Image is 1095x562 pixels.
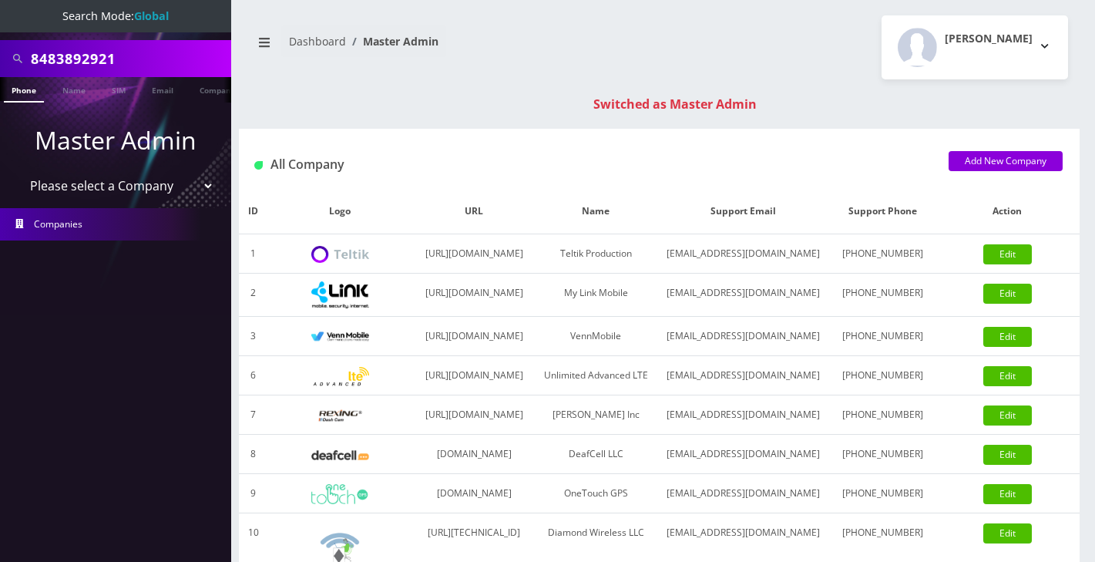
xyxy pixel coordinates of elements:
[31,44,227,73] input: Search All Companies
[945,32,1033,45] h2: [PERSON_NAME]
[983,327,1032,347] a: Edit
[239,317,268,356] td: 3
[830,189,935,234] th: Support Phone
[311,246,369,264] img: Teltik Production
[830,317,935,356] td: [PHONE_NUMBER]
[346,33,438,49] li: Master Admin
[983,484,1032,504] a: Edit
[311,409,369,423] img: Rexing Inc
[239,395,268,435] td: 7
[311,484,369,504] img: OneTouch GPS
[949,151,1063,171] a: Add New Company
[239,234,268,274] td: 1
[412,317,536,356] td: [URL][DOMAIN_NAME]
[657,395,830,435] td: [EMAIL_ADDRESS][DOMAIN_NAME]
[134,8,169,23] strong: Global
[412,395,536,435] td: [URL][DOMAIN_NAME]
[4,77,44,103] a: Phone
[289,34,346,49] a: Dashboard
[657,317,830,356] td: [EMAIL_ADDRESS][DOMAIN_NAME]
[536,317,657,356] td: VennMobile
[536,356,657,395] td: Unlimited Advanced LTE
[882,15,1068,79] button: [PERSON_NAME]
[311,281,369,308] img: My Link Mobile
[412,356,536,395] td: [URL][DOMAIN_NAME]
[830,474,935,513] td: [PHONE_NUMBER]
[657,274,830,317] td: [EMAIL_ADDRESS][DOMAIN_NAME]
[311,367,369,386] img: Unlimited Advanced LTE
[536,435,657,474] td: DeafCell LLC
[239,274,268,317] td: 2
[657,234,830,274] td: [EMAIL_ADDRESS][DOMAIN_NAME]
[983,366,1032,386] a: Edit
[536,474,657,513] td: OneTouch GPS
[830,274,935,317] td: [PHONE_NUMBER]
[983,284,1032,304] a: Edit
[311,331,369,342] img: VennMobile
[830,234,935,274] td: [PHONE_NUMBER]
[935,189,1080,234] th: Action
[983,523,1032,543] a: Edit
[62,8,169,23] span: Search Mode:
[536,189,657,234] th: Name
[657,356,830,395] td: [EMAIL_ADDRESS][DOMAIN_NAME]
[536,234,657,274] td: Teltik Production
[830,435,935,474] td: [PHONE_NUMBER]
[250,25,648,69] nav: breadcrumb
[254,161,263,170] img: All Company
[657,474,830,513] td: [EMAIL_ADDRESS][DOMAIN_NAME]
[268,189,413,234] th: Logo
[830,356,935,395] td: [PHONE_NUMBER]
[412,274,536,317] td: [URL][DOMAIN_NAME]
[983,445,1032,465] a: Edit
[254,157,925,172] h1: All Company
[412,474,536,513] td: [DOMAIN_NAME]
[536,274,657,317] td: My Link Mobile
[239,435,268,474] td: 8
[830,395,935,435] td: [PHONE_NUMBER]
[192,77,244,101] a: Company
[536,395,657,435] td: [PERSON_NAME] Inc
[144,77,181,101] a: Email
[657,435,830,474] td: [EMAIL_ADDRESS][DOMAIN_NAME]
[657,189,830,234] th: Support Email
[983,244,1032,264] a: Edit
[104,77,133,101] a: SIM
[239,356,268,395] td: 6
[412,234,536,274] td: [URL][DOMAIN_NAME]
[412,189,536,234] th: URL
[239,189,268,234] th: ID
[983,406,1032,426] a: Edit
[34,217,82,231] span: Companies
[412,435,536,474] td: [DOMAIN_NAME]
[239,474,268,513] td: 9
[311,450,369,460] img: DeafCell LLC
[254,95,1095,113] div: Switched as Master Admin
[55,77,93,101] a: Name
